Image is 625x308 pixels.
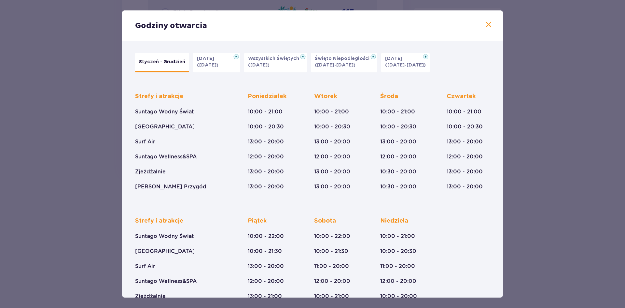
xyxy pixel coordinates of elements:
p: Sobota [314,217,336,225]
p: 12:00 - 20:00 [248,153,284,160]
p: 11:00 - 20:00 [380,263,415,270]
p: 10:00 - 21:30 [248,248,282,255]
p: 10:00 - 22:00 [248,233,284,240]
p: Piątek [248,217,267,225]
p: 10:00 - 22:00 [314,233,350,240]
p: 13:00 - 20:00 [248,168,284,175]
p: Strefy i atrakcje [135,93,183,100]
p: [PERSON_NAME] Przygód [135,183,206,190]
p: 12:00 - 20:00 [380,153,416,160]
p: Styczeń - Grudzień [139,59,185,65]
p: Suntago Wellness&SPA [135,153,197,160]
p: 13:00 - 20:00 [447,138,483,145]
p: ([DATE]) [248,62,270,68]
p: 13:00 - 20:00 [447,168,483,175]
p: Strefy i atrakcje [135,217,183,225]
p: [DATE] [197,55,218,62]
p: 12:00 - 20:00 [314,153,350,160]
p: 10:00 - 21:00 [314,108,349,115]
p: Zjeżdżalnie [135,168,166,175]
p: 13:00 - 21:00 [248,293,282,300]
p: 10:00 - 21:30 [314,248,348,255]
p: 12:00 - 20:00 [314,278,350,285]
p: 10:00 - 21:00 [447,108,481,115]
p: Surf Air [135,138,155,145]
button: Wszystkich Świętych([DATE]) [244,53,307,72]
p: 13:00 - 20:00 [314,183,350,190]
p: Środa [380,93,398,100]
p: Suntago Wodny Świat [135,233,194,240]
p: ([DATE]-[DATE]) [315,62,355,68]
p: 13:00 - 20:00 [314,138,350,145]
p: Suntago Wellness&SPA [135,278,197,285]
button: [DATE]([DATE]) [193,53,240,72]
p: 13:00 - 20:00 [447,183,483,190]
p: Niedziela [380,217,408,225]
p: Czwartek [447,93,476,100]
p: [GEOGRAPHIC_DATA] [135,123,195,130]
p: 10:00 - 20:30 [248,123,284,130]
p: 13:00 - 20:00 [314,168,350,175]
p: 13:00 - 20:00 [248,263,284,270]
p: Święto Niepodległości [315,55,373,62]
p: [GEOGRAPHIC_DATA] [135,248,195,255]
p: Surf Air [135,263,155,270]
p: ([DATE]-[DATE]) [385,62,426,68]
p: 10:00 - 20:30 [380,248,416,255]
p: 10:00 - 20:30 [314,123,350,130]
p: 10:00 - 20:30 [380,123,416,130]
p: 10:00 - 21:00 [314,293,349,300]
p: 10:00 - 20:00 [380,293,417,300]
p: 13:00 - 20:00 [248,138,284,145]
p: Wtorek [314,93,337,100]
p: Wszystkich Świętych [248,55,303,62]
p: 13:00 - 20:00 [248,183,284,190]
p: Zjeżdżalnie [135,293,166,300]
button: Styczeń - Grudzień [135,53,189,72]
p: 13:00 - 20:00 [380,138,416,145]
p: 10:00 - 21:00 [248,108,283,115]
p: 12:00 - 20:00 [248,278,284,285]
p: Godziny otwarcia [135,21,207,31]
p: 10:30 - 20:00 [380,168,416,175]
p: 10:00 - 20:30 [447,123,483,130]
p: Suntago Wodny Świat [135,108,194,115]
p: 11:00 - 20:00 [314,263,349,270]
p: [DATE] [385,55,406,62]
button: [DATE]([DATE]-[DATE]) [381,53,430,72]
p: 10:30 - 20:00 [380,183,416,190]
p: 12:00 - 20:00 [380,278,416,285]
p: ([DATE]) [197,62,218,68]
p: 12:00 - 20:00 [447,153,483,160]
p: 10:00 - 21:00 [380,108,415,115]
p: Poniedziałek [248,93,286,100]
p: 10:00 - 21:00 [380,233,415,240]
button: Święto Niepodległości([DATE]-[DATE]) [311,53,377,72]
